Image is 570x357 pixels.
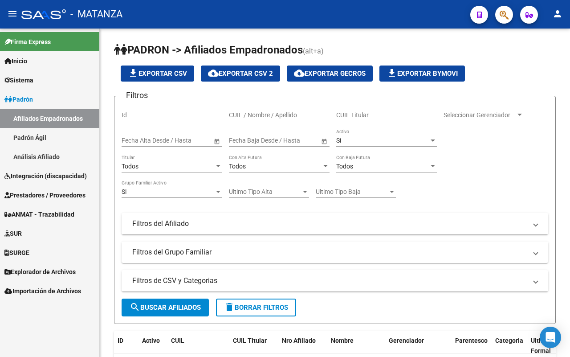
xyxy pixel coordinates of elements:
[229,163,246,170] span: Todos
[455,337,488,344] span: Parentesco
[208,70,273,78] span: Exportar CSV 2
[4,190,85,200] span: Prestadores / Proveedores
[122,242,548,263] mat-expansion-panel-header: Filtros del Grupo Familiar
[4,75,33,85] span: Sistema
[128,68,138,78] mat-icon: file_download
[70,4,122,24] span: - MATANZA
[122,299,209,316] button: Buscar Afiliados
[387,68,397,78] mat-icon: file_download
[4,209,74,219] span: ANMAT - Trazabilidad
[216,299,296,316] button: Borrar Filtros
[224,302,235,312] mat-icon: delete
[128,70,187,78] span: Exportar CSV
[201,66,280,82] button: Exportar CSV 2
[118,337,123,344] span: ID
[540,327,561,348] div: Open Intercom Messenger
[132,276,527,286] mat-panel-title: Filtros de CSV y Categorias
[122,270,548,291] mat-expansion-panel-header: Filtros de CSV y Categorias
[132,219,527,229] mat-panel-title: Filtros del Afiliado
[130,304,201,312] span: Buscar Afiliados
[4,171,87,181] span: Integración (discapacidad)
[319,136,329,146] button: Open calendar
[269,137,313,144] input: Fecha fin
[294,70,366,78] span: Exportar GECROS
[212,136,221,146] button: Open calendar
[122,188,126,195] span: Si
[122,137,154,144] input: Fecha inicio
[531,337,562,354] span: Ultima Alta Formal
[336,137,341,144] span: Si
[132,247,527,257] mat-panel-title: Filtros del Grupo Familiar
[4,56,27,66] span: Inicio
[282,337,316,344] span: Nro Afiliado
[4,229,22,238] span: SUR
[121,66,194,82] button: Exportar CSV
[229,137,261,144] input: Fecha inicio
[294,68,305,78] mat-icon: cloud_download
[4,94,33,104] span: Padrón
[7,8,18,19] mat-icon: menu
[122,163,138,170] span: Todos
[287,66,373,82] button: Exportar GECROS
[4,267,76,277] span: Explorador de Archivos
[171,337,184,344] span: CUIL
[122,213,548,234] mat-expansion-panel-header: Filtros del Afiliado
[4,248,29,258] span: SURGE
[336,163,353,170] span: Todos
[316,188,388,196] span: Ultimo Tipo Baja
[114,44,303,56] span: PADRON -> Afiliados Empadronados
[495,337,523,344] span: Categoria
[122,89,152,102] h3: Filtros
[331,337,354,344] span: Nombre
[4,286,81,296] span: Importación de Archivos
[387,70,458,78] span: Exportar Bymovi
[552,8,563,19] mat-icon: person
[303,47,324,55] span: (alt+a)
[444,111,516,119] span: Seleccionar Gerenciador
[229,188,301,196] span: Ultimo Tipo Alta
[224,304,288,312] span: Borrar Filtros
[208,68,219,78] mat-icon: cloud_download
[389,337,424,344] span: Gerenciador
[162,137,205,144] input: Fecha fin
[379,66,465,82] button: Exportar Bymovi
[130,302,140,312] mat-icon: search
[142,337,160,344] span: Activo
[4,37,51,47] span: Firma Express
[233,337,267,344] span: CUIL Titular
